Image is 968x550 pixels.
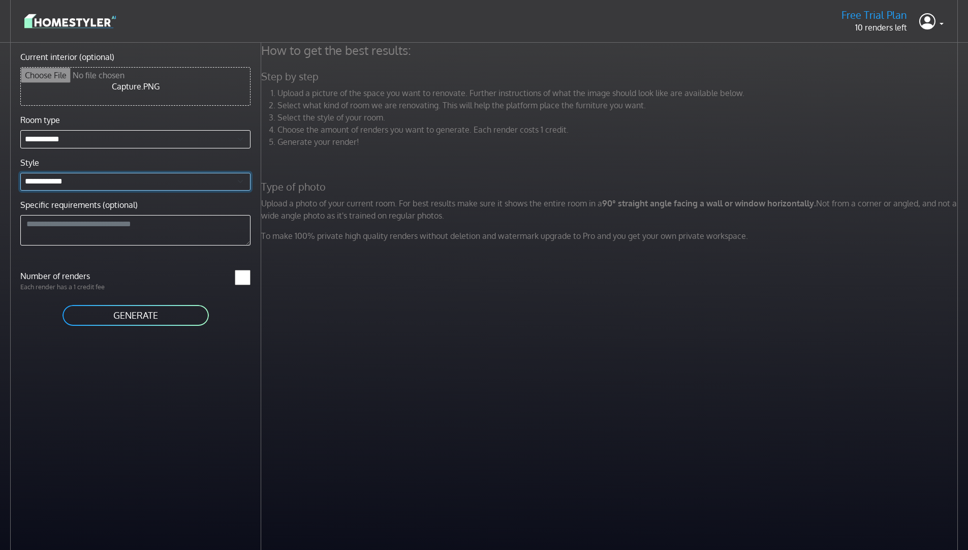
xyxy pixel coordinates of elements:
h5: Step by step [255,70,966,83]
label: Number of renders [14,270,136,282]
img: logo-3de290ba35641baa71223ecac5eacb59cb85b4c7fdf211dc9aaecaaee71ea2f8.svg [24,12,116,30]
li: Choose the amount of renders you want to generate. Each render costs 1 credit. [277,124,960,136]
button: GENERATE [61,304,210,327]
label: Specific requirements (optional) [20,199,138,211]
li: Select what kind of room we are renovating. This will help the platform place the furniture you w... [277,99,960,111]
h5: Free Trial Plan [841,9,907,21]
strong: 90° straight angle facing a wall or window horizontally. [602,198,816,208]
li: Upload a picture of the space you want to renovate. Further instructions of what the image should... [277,87,960,99]
p: Upload a photo of your current room. For best results make sure it shows the entire room in a Not... [255,197,966,222]
li: Select the style of your room. [277,111,960,124]
p: To make 100% private high quality renders without deletion and watermark upgrade to Pro and you g... [255,230,966,242]
p: 10 renders left [841,21,907,34]
label: Room type [20,114,60,126]
label: Current interior (optional) [20,51,114,63]
h4: How to get the best results: [255,43,966,58]
h5: Type of photo [255,180,966,193]
label: Style [20,157,39,169]
li: Generate your render! [277,136,960,148]
p: Each render has a 1 credit fee [14,282,136,292]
